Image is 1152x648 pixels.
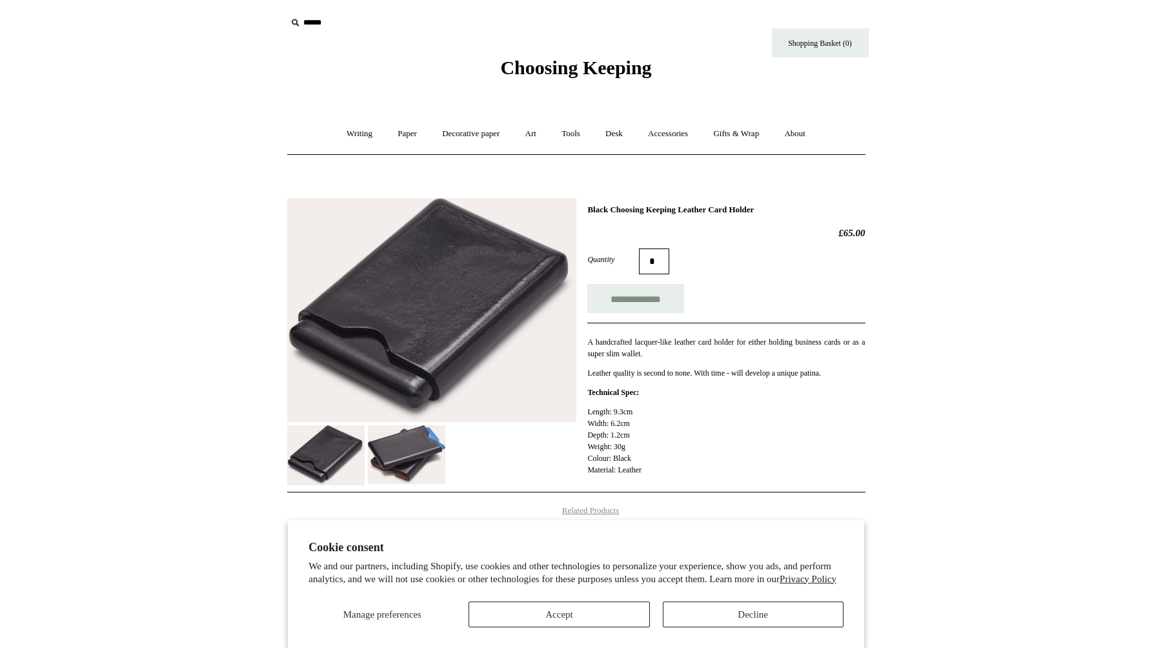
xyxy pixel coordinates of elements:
[702,117,771,151] a: Gifts & Wrap
[773,117,817,151] a: About
[636,117,700,151] a: Accessories
[308,602,456,627] button: Manage preferences
[335,117,384,151] a: Writing
[587,388,639,397] strong: Technical Spec:
[663,602,844,627] button: Decline
[308,560,844,585] p: We and our partners, including Shopify, use cookies and other technologies to personalize your ex...
[772,28,869,57] a: Shopping Basket (0)
[587,254,639,265] label: Quantity
[308,541,844,554] h2: Cookie consent
[500,67,651,76] a: Choosing Keeping
[587,336,865,359] p: A handcrafted lacquer-like leather card holder for either holding business cards or as a super sl...
[514,117,548,151] a: Art
[254,505,899,516] h4: Related Products
[287,198,576,422] img: Black Choosing Keeping Leather Card Holder
[587,367,865,379] p: Leather quality is second to none. With time - will develop a unique patina.
[587,205,865,215] h1: Black Choosing Keeping Leather Card Holder
[594,117,634,151] a: Desk
[287,425,365,485] img: Black Choosing Keeping Leather Card Holder
[343,609,421,620] span: Manage preferences
[500,57,651,78] span: Choosing Keeping
[430,117,511,151] a: Decorative paper
[587,227,865,239] h2: £65.00
[780,574,836,584] a: Privacy Policy
[550,117,592,151] a: Tools
[587,406,865,476] p: Length: 9.3cm Width: 6.2cm Depth: 1.2cm Weight: 30g Colour: Black Material: Leather
[386,117,429,151] a: Paper
[368,425,445,485] img: Black Choosing Keeping Leather Card Holder
[469,602,649,627] button: Accept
